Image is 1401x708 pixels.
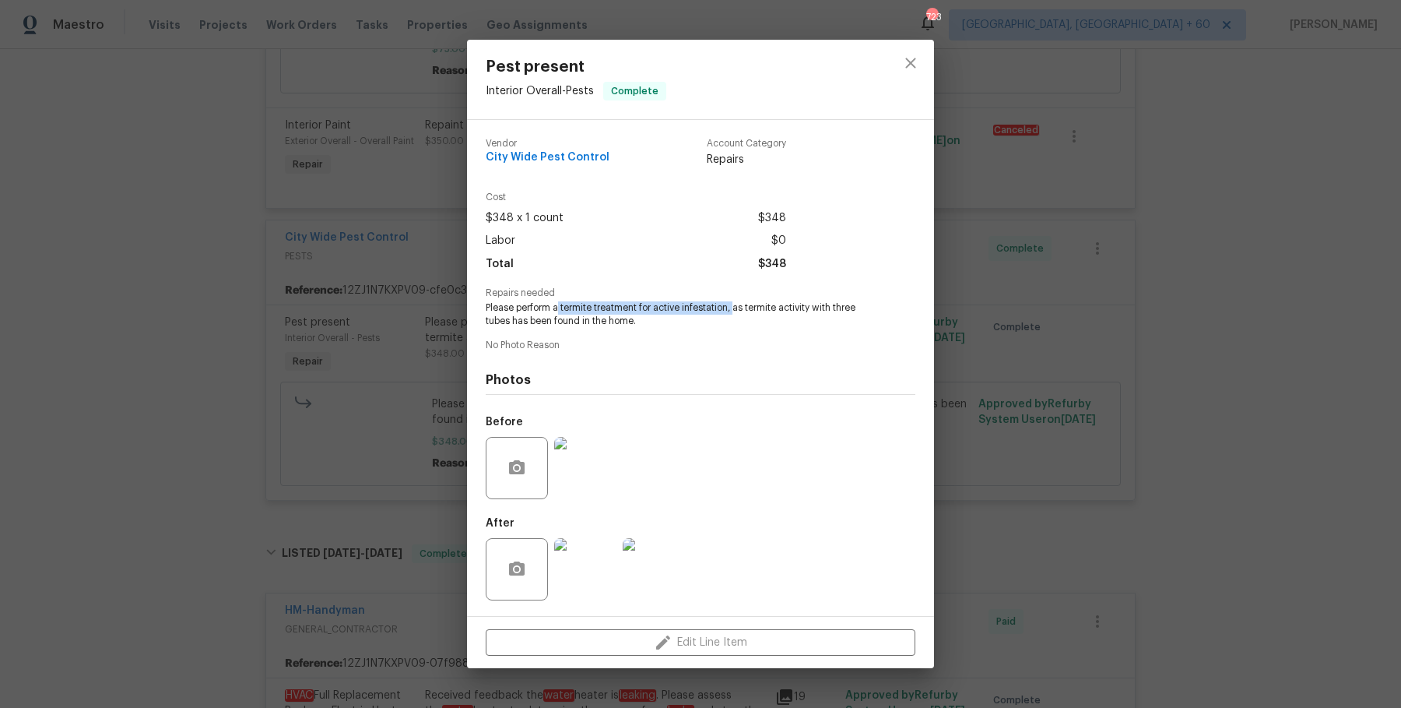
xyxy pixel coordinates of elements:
[486,288,915,298] span: Repairs needed
[486,253,514,276] span: Total
[707,139,786,149] span: Account Category
[486,417,523,428] h5: Before
[486,58,666,76] span: Pest present
[486,139,609,149] span: Vendor
[486,207,564,230] span: $348 x 1 count
[605,83,665,99] span: Complete
[486,372,915,388] h4: Photos
[486,301,873,328] span: Please perform a termite treatment for active infestation, as termite activity with three tubes h...
[758,207,786,230] span: $348
[771,230,786,252] span: $0
[758,253,786,276] span: $348
[486,152,609,164] span: City Wide Pest Control
[486,518,514,529] h5: After
[486,192,786,203] span: Cost
[926,9,937,25] div: 723
[486,230,515,252] span: Labor
[486,340,915,350] span: No Photo Reason
[486,86,594,97] span: Interior Overall - Pests
[707,152,786,167] span: Repairs
[892,44,929,82] button: close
